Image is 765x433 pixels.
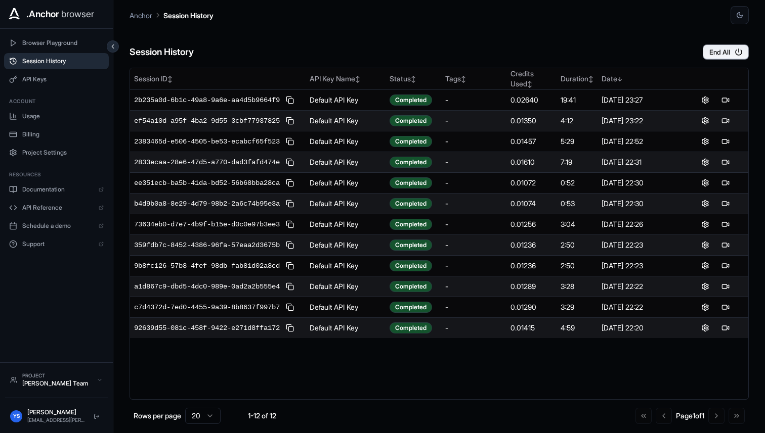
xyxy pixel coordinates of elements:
div: - [445,240,502,250]
td: Default API Key [306,90,386,111]
button: API Keys [4,71,109,87]
button: Session History [4,53,109,69]
span: ↓ [617,75,622,83]
span: 2383465d-e506-4505-be53-ecabcf65f523 [134,136,280,147]
button: Project Settings [4,145,109,161]
td: Default API Key [306,152,386,173]
a: Schedule a demo [4,218,109,234]
div: - [445,136,502,147]
span: c7d4372d-7ed0-4455-9a39-8b8637f997b7 [134,302,280,312]
div: Completed [390,260,432,271]
td: Default API Key [306,318,386,339]
span: 359fdb7c-8452-4386-96fa-57eaa2d3675b [134,240,280,250]
div: 0.01350 [511,116,553,126]
div: Completed [390,219,432,230]
button: End All [703,44,749,60]
div: 0.01290 [511,302,553,312]
div: [DATE] 22:26 [602,219,678,229]
div: Completed [390,136,432,147]
div: - [445,261,502,271]
td: Default API Key [306,131,386,152]
td: Default API Key [306,173,386,194]
img: Anchor Icon [6,6,22,22]
div: Completed [390,239,432,251]
p: Rows per page [134,411,181,421]
div: [DATE] 22:23 [602,261,678,271]
nav: breadcrumb [130,10,214,21]
span: 2b235a0d-6b1c-49a8-9a6e-aa4d5b9664f9 [134,95,280,105]
span: ↕ [355,75,360,83]
div: 5:29 [561,136,593,147]
div: API Key Name [310,74,381,84]
span: ↕ [461,75,466,83]
div: [PERSON_NAME] Team [22,379,92,388]
div: Credits Used [511,69,553,89]
div: - [445,323,502,333]
div: 0.01415 [511,323,553,333]
span: Schedule a demo [22,222,94,230]
div: - [445,178,502,188]
p: Anchor [130,10,152,21]
span: b4d9b0a8-8e29-4d79-98b2-2a6c74b95e3a [134,199,280,209]
span: Usage [22,112,104,120]
p: Session History [163,10,214,21]
td: Default API Key [306,194,386,214]
span: Session History [22,57,104,65]
span: ee351ecb-ba5b-41da-bd52-56b68bba28ca [134,178,280,188]
span: Project Settings [22,149,104,157]
div: Session ID [134,74,302,84]
span: a1d867c9-dbd5-4dc0-989e-0ad2a2b555e4 [134,281,280,292]
div: 7:19 [561,157,593,167]
span: 92639d55-081c-458f-9422-e271d8ffa172 [134,323,280,333]
h6: Session History [130,45,194,60]
div: 2:50 [561,240,593,250]
button: Billing [4,126,109,142]
div: 0.01256 [511,219,553,229]
td: Default API Key [306,256,386,276]
div: - [445,116,502,126]
span: Browser Playground [22,39,104,47]
div: [DATE] 23:27 [602,95,678,105]
div: Tags [445,74,502,84]
span: API Reference [22,204,94,212]
td: Default API Key [306,276,386,297]
div: 19:41 [561,95,593,105]
div: 0.01610 [511,157,553,167]
div: [DATE] 22:23 [602,240,678,250]
div: Date [602,74,678,84]
div: Completed [390,177,432,188]
div: [DATE] 22:22 [602,302,678,312]
td: Default API Key [306,111,386,131]
div: 0.02640 [511,95,553,105]
div: Status [390,74,437,84]
div: Duration [561,74,593,84]
span: ↕ [411,75,416,83]
div: 0.01289 [511,281,553,292]
button: Logout [91,410,103,422]
a: Documentation [4,181,109,198]
span: API Keys [22,75,104,83]
div: - [445,219,502,229]
div: 4:59 [561,323,593,333]
div: 1-12 of 12 [237,411,287,421]
span: ↕ [167,75,173,83]
div: 4:12 [561,116,593,126]
span: ↕ [527,80,532,88]
div: [DATE] 23:22 [602,116,678,126]
div: Page 1 of 1 [676,411,704,421]
div: Completed [390,302,432,313]
a: API Reference [4,200,109,216]
td: Default API Key [306,297,386,318]
div: - [445,95,502,105]
span: browser [61,7,94,21]
button: Browser Playground [4,35,109,51]
div: Completed [390,322,432,333]
td: Default API Key [306,235,386,256]
span: 2833ecaa-28e6-47d5-a770-dad3fafd474e [134,157,280,167]
div: Completed [390,94,432,106]
div: - [445,281,502,292]
div: [DATE] 22:31 [602,157,678,167]
div: [DATE] 22:52 [602,136,678,147]
div: Completed [390,115,432,126]
div: - [445,157,502,167]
